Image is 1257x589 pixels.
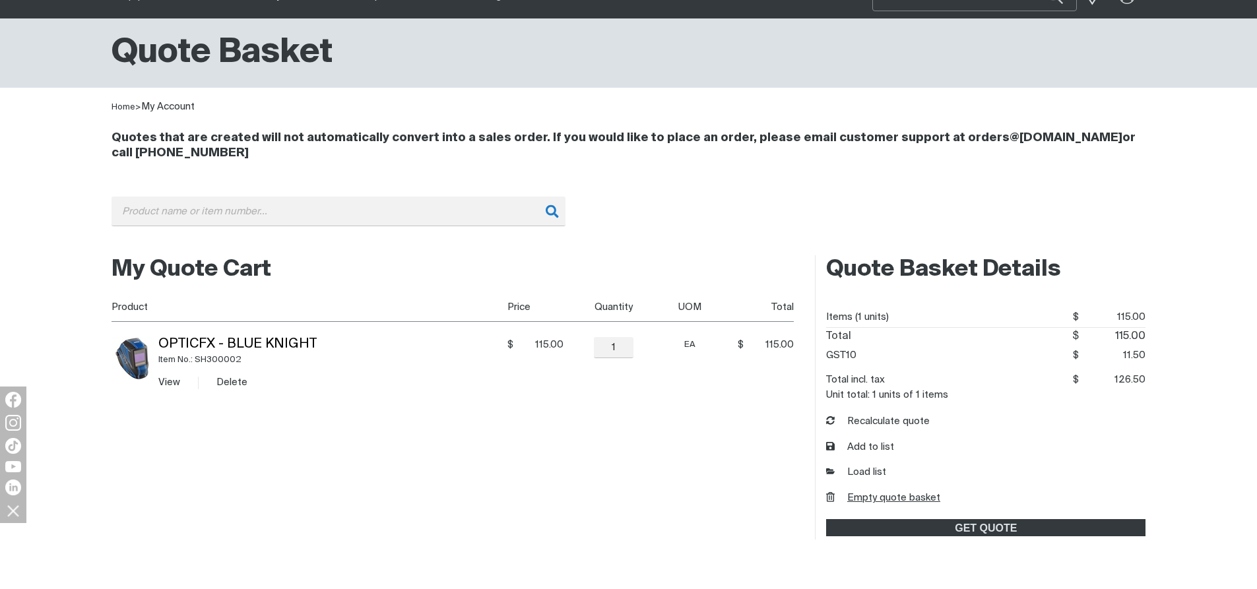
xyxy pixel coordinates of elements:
h2: Quote Basket Details [826,255,1145,284]
dt: Items (1 units) [826,307,889,327]
img: TikTok [5,438,21,454]
img: Instagram [5,415,21,431]
img: OpticFX - Blue Knight [112,337,154,379]
span: 115.00 [517,338,564,352]
span: 115.00 [1079,307,1146,327]
a: View OpticFX - Blue Knight [158,377,180,387]
span: $ [507,338,513,352]
th: Price [503,292,564,322]
span: $ [1073,350,1079,360]
a: My Account [141,102,195,111]
h1: Quote Basket [112,32,333,75]
span: GET QUOTE [827,519,1144,536]
span: $ [738,338,744,352]
span: 11.50 [1079,346,1146,365]
button: Delete OpticFX - Blue Knight [216,375,247,390]
dt: Unit total: 1 units of 1 items [826,390,948,400]
th: UOM [659,292,717,322]
button: Recalculate quote [826,414,930,429]
img: YouTube [5,461,21,472]
span: 126.50 [1079,370,1146,390]
a: GET QUOTE [826,519,1145,536]
span: $ [1073,375,1079,385]
img: LinkedIn [5,480,21,495]
div: Item No.: SH300002 [158,352,503,367]
span: 115.00 [1079,328,1146,346]
th: Quantity [564,292,659,322]
span: $ [1072,331,1079,342]
button: Empty quote basket [826,491,940,506]
span: $ [1073,312,1079,322]
div: Product or group for quick order [112,197,1146,246]
img: Facebook [5,392,21,408]
h2: My Quote Cart [112,255,794,284]
a: @[DOMAIN_NAME] [1010,132,1122,144]
a: OpticFX - Blue Knight [158,338,317,351]
span: > [135,103,141,111]
button: Add to list [826,440,894,455]
a: Load list [826,465,886,480]
input: Product name or item number... [112,197,565,226]
h4: Quotes that are created will not automatically convert into a sales order. If you would like to p... [112,131,1146,161]
th: Total [717,292,794,322]
a: Home [112,103,135,111]
dt: Total incl. tax [826,370,885,390]
dt: GST10 [826,346,856,365]
span: 115.00 [748,338,794,352]
div: EA [664,337,717,352]
dt: Total [826,328,851,346]
th: Product [112,292,503,322]
img: hide socials [2,499,24,522]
